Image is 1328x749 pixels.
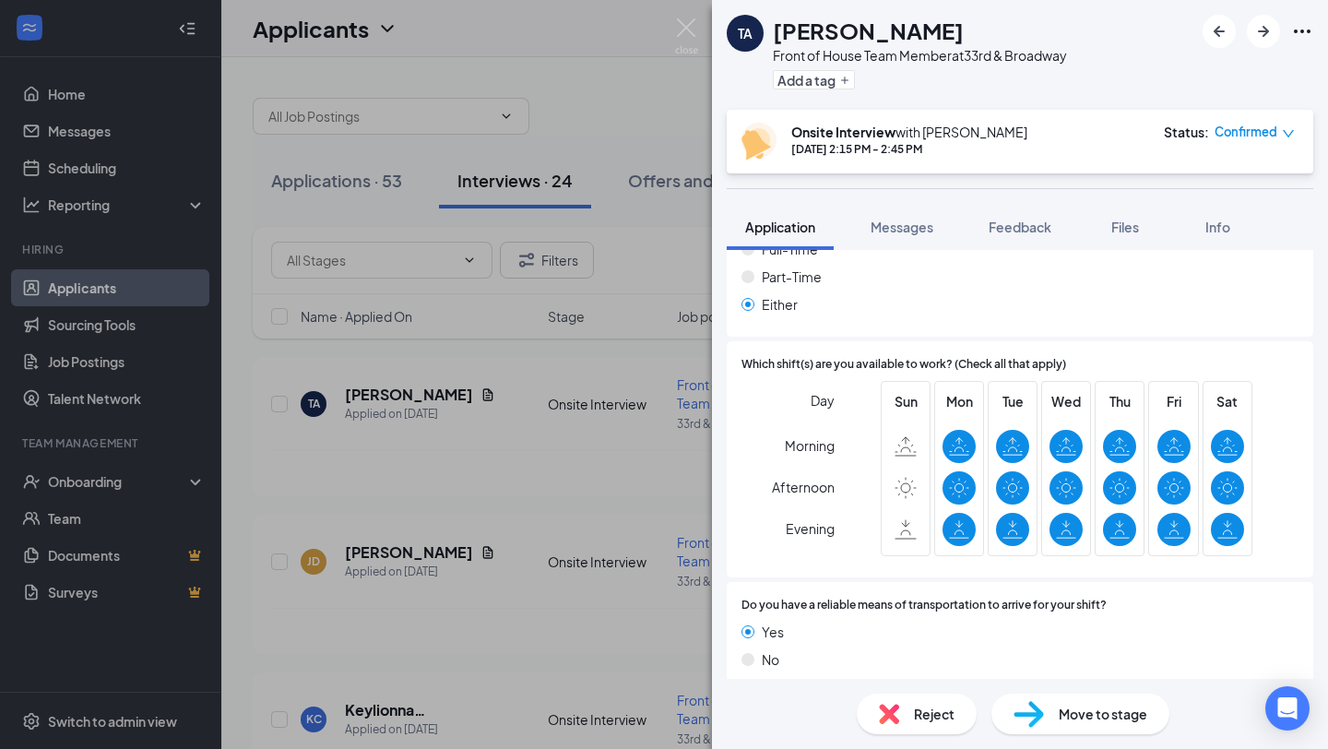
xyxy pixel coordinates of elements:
[871,219,933,235] span: Messages
[1205,219,1230,235] span: Info
[785,429,835,462] span: Morning
[762,622,784,642] span: Yes
[773,70,855,89] button: PlusAdd a tag
[1215,123,1277,141] span: Confirmed
[1111,219,1139,235] span: Files
[1282,127,1295,140] span: down
[773,46,1067,65] div: Front of House Team Member at 33rd & Broadway
[996,391,1029,411] span: Tue
[786,512,835,545] span: Evening
[1211,391,1244,411] span: Sat
[741,597,1107,614] span: Do you have a reliable means of transportation to arrive for your shift?
[741,356,1066,374] span: Which shift(s) are you available to work? (Check all that apply)
[889,391,922,411] span: Sun
[839,75,850,86] svg: Plus
[1164,123,1209,141] div: Status :
[1208,20,1230,42] svg: ArrowLeftNew
[762,294,798,315] span: Either
[762,267,822,287] span: Part-Time
[914,704,954,724] span: Reject
[1103,391,1136,411] span: Thu
[1157,391,1191,411] span: Fri
[1049,391,1083,411] span: Wed
[1291,20,1313,42] svg: Ellipses
[1059,704,1147,724] span: Move to stage
[791,141,1027,157] div: [DATE] 2:15 PM - 2:45 PM
[772,470,835,504] span: Afternoon
[762,649,779,670] span: No
[773,15,964,46] h1: [PERSON_NAME]
[738,24,753,42] div: TA
[811,390,835,410] span: Day
[1252,20,1275,42] svg: ArrowRight
[1265,686,1310,731] div: Open Intercom Messenger
[943,391,976,411] span: Mon
[1203,15,1236,48] button: ArrowLeftNew
[1247,15,1280,48] button: ArrowRight
[989,219,1051,235] span: Feedback
[791,123,1027,141] div: with [PERSON_NAME]
[745,219,815,235] span: Application
[791,124,895,140] b: Onsite Interview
